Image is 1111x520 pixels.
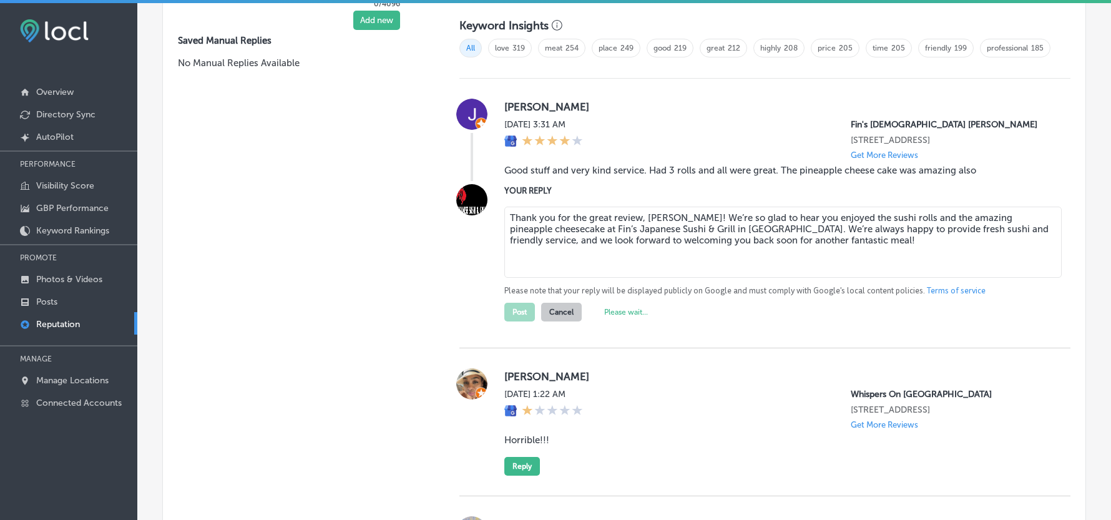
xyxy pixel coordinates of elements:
p: Please note that your reply will be displayed publicly on Google and must comply with Google's lo... [504,285,1050,297]
blockquote: Horrible!!! [504,434,1050,446]
label: [PERSON_NAME] [504,101,1050,113]
a: love [495,44,509,52]
p: Photos & Videos [36,274,102,285]
a: 254 [565,44,579,52]
a: good [653,44,671,52]
a: 185 [1031,44,1044,52]
a: place [599,44,617,52]
p: No Manual Replies Available [178,56,419,70]
a: highly [760,44,781,52]
a: 249 [620,44,634,52]
a: price [818,44,836,52]
a: 219 [674,44,687,52]
label: [DATE] 3:31 AM [504,119,583,130]
p: Overview [36,87,74,97]
label: YOUR REPLY [504,186,1050,195]
p: Get More Reviews [851,150,918,160]
p: Directory Sync [36,109,95,120]
div: 1 Star [522,405,583,418]
a: 199 [954,44,967,52]
p: AutoPilot [36,132,74,142]
p: Whispers On Havana [851,389,1050,400]
p: Manage Locations [36,375,109,386]
a: friendly [925,44,951,52]
p: Get More Reviews [851,420,918,429]
button: Reply [504,457,540,476]
a: meat [545,44,562,52]
a: 205 [891,44,905,52]
p: 1535 South Havana Street a [851,405,1050,415]
button: Post [504,303,535,321]
h3: Keyword Insights [459,19,549,32]
div: 4 Stars [522,135,583,149]
img: fda3e92497d09a02dc62c9cd864e3231.png [20,19,89,42]
label: Please wait... [604,308,648,316]
button: Cancel [541,303,582,321]
a: 208 [784,44,798,52]
a: 319 [512,44,525,52]
p: Posts [36,297,57,307]
p: 732 West 23rd Street [851,135,1050,145]
p: Keyword Rankings [36,225,109,236]
label: [DATE] 1:22 AM [504,389,583,400]
a: Terms of service [927,285,986,297]
a: professional [987,44,1028,52]
blockquote: Good stuff and very kind service. Had 3 rolls and all were great. The pineapple cheese cake was a... [504,165,1050,176]
a: time [873,44,888,52]
span: All [459,39,482,57]
label: Saved Manual Replies [178,35,419,46]
img: Image [456,184,487,215]
p: Fin's Japanese Sushi Grill [851,119,1050,130]
a: 205 [839,44,853,52]
p: Visibility Score [36,180,94,191]
textarea: Thank you for the great review, [PERSON_NAME]! We’re so glad to hear you enjoyed the sushi rolls ... [504,207,1062,278]
a: great [707,44,725,52]
p: GBP Performance [36,203,109,213]
button: Add new [353,11,400,30]
p: Connected Accounts [36,398,122,408]
a: 212 [728,44,740,52]
p: Reputation [36,319,80,330]
label: [PERSON_NAME] [504,370,1050,383]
